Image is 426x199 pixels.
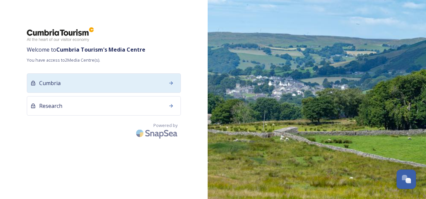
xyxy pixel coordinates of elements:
[56,46,145,53] strong: Cumbria Tourism 's Media Centre
[27,46,181,54] span: Welcome to
[27,96,181,119] a: Research
[134,125,181,141] img: SnapSea Logo
[27,27,94,42] img: ct_logo.png
[39,102,62,110] span: Research
[397,170,416,189] button: Open Chat
[39,79,61,87] span: Cumbria
[153,122,177,129] span: Powered by
[27,57,181,63] span: You have access to 2 Media Centre(s).
[27,73,181,96] a: Cumbria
